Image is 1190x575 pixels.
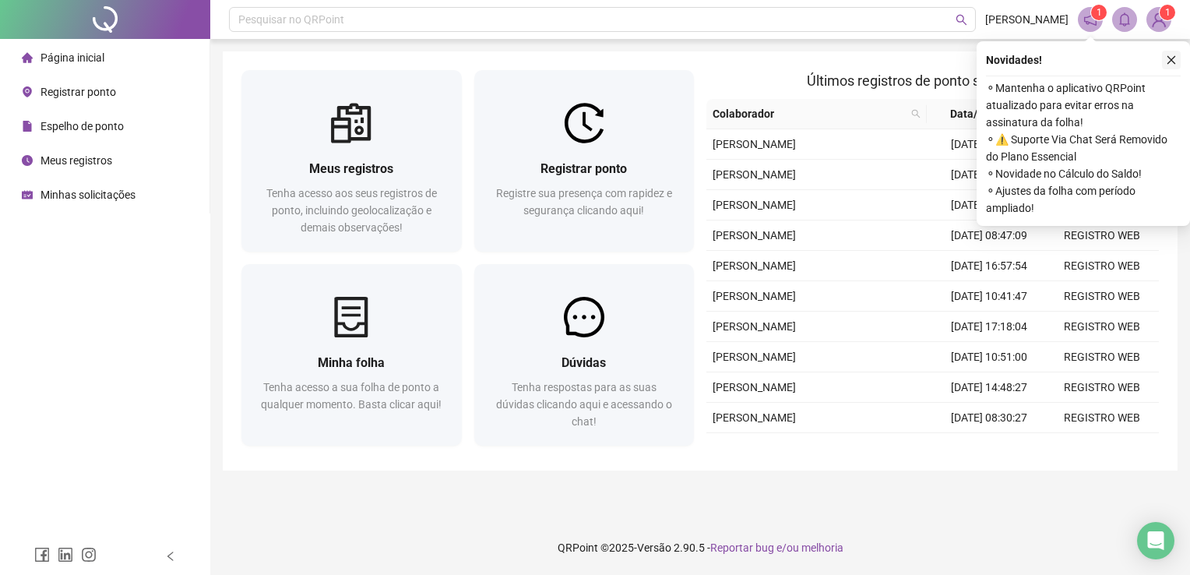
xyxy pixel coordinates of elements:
span: Registre sua presença com rapidez e segurança clicando aqui! [496,187,672,217]
td: [DATE] 17:18:04 [933,312,1046,342]
span: [PERSON_NAME] [713,320,796,333]
span: file [22,121,33,132]
td: [DATE] 08:30:27 [933,403,1046,433]
span: [PERSON_NAME] [713,381,796,393]
td: REGISTRO WEB [1046,251,1159,281]
td: [DATE] 16:57:54 [933,251,1046,281]
span: [PERSON_NAME] [713,168,796,181]
img: 88759 [1147,8,1171,31]
td: REGISTRO WEB [1046,312,1159,342]
span: Meus registros [309,161,393,176]
span: Minhas solicitações [40,189,136,201]
span: facebook [34,547,50,563]
span: Data/Hora [933,105,1018,122]
div: Open Intercom Messenger [1137,522,1174,559]
span: Meus registros [40,154,112,167]
td: REGISTRO WEB [1046,281,1159,312]
footer: QRPoint © 2025 - 2.90.5 - [210,520,1190,575]
td: REGISTRO WEB [1046,372,1159,403]
td: [DATE] 11:41:36 [933,160,1046,190]
span: Últimos registros de ponto sincronizados [807,72,1058,89]
td: [DATE] 10:51:00 [933,342,1046,372]
span: Versão [637,541,671,554]
span: [PERSON_NAME] [985,11,1069,28]
td: [DATE] 08:47:09 [933,220,1046,251]
span: [PERSON_NAME] [713,351,796,363]
span: Página inicial [40,51,104,64]
td: [DATE] 11:42:28 [933,433,1046,464]
span: Registrar ponto [40,86,116,98]
span: Registrar ponto [540,161,627,176]
span: Tenha acesso aos seus registros de ponto, incluindo geolocalização e demais observações! [266,187,437,234]
td: [DATE] 10:41:47 [933,281,1046,312]
span: Dúvidas [562,355,606,370]
span: 1 [1165,7,1171,18]
span: environment [22,86,33,97]
span: Espelho de ponto [40,120,124,132]
span: close [1166,55,1177,65]
span: ⚬ Mantenha o aplicativo QRPoint atualizado para evitar erros na assinatura da folha! [986,79,1181,131]
span: home [22,52,33,63]
span: [PERSON_NAME] [713,199,796,211]
a: Minha folhaTenha acesso a sua folha de ponto a qualquer momento. Basta clicar aqui! [241,264,462,446]
span: linkedin [58,547,73,563]
span: instagram [81,547,97,563]
span: schedule [22,189,33,200]
th: Data/Hora [927,99,1037,129]
a: Registrar pontoRegistre sua presença com rapidez e segurança clicando aqui! [474,70,695,252]
span: Reportar bug e/ou melhoria [710,541,843,554]
sup: 1 [1091,5,1107,20]
sup: Atualize o seu contato no menu Meus Dados [1160,5,1175,20]
span: ⚬ Novidade no Cálculo do Saldo! [986,165,1181,182]
span: [PERSON_NAME] [713,138,796,150]
span: ⚬ ⚠️ Suporte Via Chat Será Removido do Plano Essencial [986,131,1181,165]
span: notification [1083,12,1097,26]
span: Tenha respostas para as suas dúvidas clicando aqui e acessando o chat! [496,381,672,428]
span: Minha folha [318,355,385,370]
td: [DATE] 14:33:25 [933,190,1046,220]
span: left [165,551,176,562]
span: search [911,109,921,118]
span: [PERSON_NAME] [713,259,796,272]
td: [DATE] 18:44:48 [933,129,1046,160]
a: Meus registrosTenha acesso aos seus registros de ponto, incluindo geolocalização e demais observa... [241,70,462,252]
td: [DATE] 14:48:27 [933,372,1046,403]
span: 1 [1097,7,1102,18]
span: search [956,14,967,26]
span: search [908,102,924,125]
td: REGISTRO WEB [1046,342,1159,372]
span: Colaborador [713,105,905,122]
span: [PERSON_NAME] [713,411,796,424]
span: ⚬ Ajustes da folha com período ampliado! [986,182,1181,217]
span: [PERSON_NAME] [713,290,796,302]
span: [PERSON_NAME] [713,229,796,242]
td: REGISTRO WEB [1046,403,1159,433]
span: clock-circle [22,155,33,166]
span: Tenha acesso a sua folha de ponto a qualquer momento. Basta clicar aqui! [261,381,442,411]
td: REGISTRO WEB [1046,220,1159,251]
a: DúvidasTenha respostas para as suas dúvidas clicando aqui e acessando o chat! [474,264,695,446]
span: Novidades ! [986,51,1042,69]
span: bell [1118,12,1132,26]
td: REGISTRO WEB [1046,433,1159,464]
